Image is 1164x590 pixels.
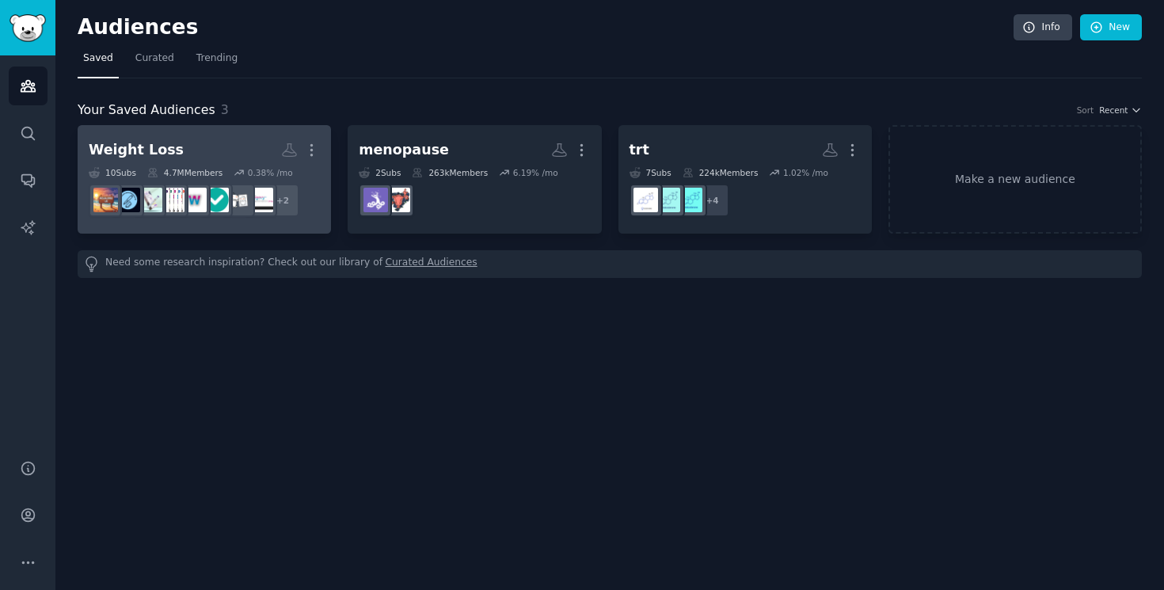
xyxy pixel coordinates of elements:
[359,140,449,160] div: menopause
[386,188,410,212] img: Perimenopause
[147,167,223,178] div: 4.7M Members
[412,167,488,178] div: 263k Members
[1080,14,1142,41] a: New
[266,184,299,217] div: + 2
[78,250,1142,278] div: Need some research inspiration? Check out our library of
[630,167,671,178] div: 7 Sub s
[348,125,601,234] a: menopause2Subs263kMembers6.19% /moPerimenopauseMenopause
[226,188,251,212] img: loseit
[116,188,140,212] img: mounjaromaintenanceuk
[363,188,388,212] img: Menopause
[196,51,238,66] span: Trending
[783,167,828,178] div: 1.02 % /mo
[1099,105,1142,116] button: Recent
[78,125,331,234] a: Weight Loss10Subs4.7MMembers0.38% /mo+2SemaglutideloseitOzempicForWeightLossWegovyWeightLossMounj...
[386,256,477,272] a: Curated Audiences
[249,188,273,212] img: Semaglutide
[630,140,649,160] div: trt
[618,125,872,234] a: trt7Subs224kMembers1.02% /mo+4UKTRTtrtukTestosterone
[89,167,136,178] div: 10 Sub s
[656,188,680,212] img: trtuk
[696,184,729,217] div: + 4
[1077,105,1094,116] div: Sort
[248,167,293,178] div: 0.38 % /mo
[182,188,207,212] img: WegovyWeightLoss
[138,188,162,212] img: UKMounjaro
[83,51,113,66] span: Saved
[683,167,759,178] div: 224k Members
[160,188,184,212] img: Mounjaro
[359,167,401,178] div: 2 Sub s
[1014,14,1072,41] a: Info
[221,102,229,117] span: 3
[89,140,184,160] div: Weight Loss
[678,188,702,212] img: UKTRT
[78,46,119,78] a: Saved
[93,188,118,212] img: mounjarouk
[10,14,46,42] img: GummySearch logo
[633,188,658,212] img: Testosterone
[130,46,180,78] a: Curated
[888,125,1142,234] a: Make a new audience
[513,167,558,178] div: 6.19 % /mo
[191,46,243,78] a: Trending
[204,188,229,212] img: OzempicForWeightLoss
[135,51,174,66] span: Curated
[78,101,215,120] span: Your Saved Audiences
[78,15,1014,40] h2: Audiences
[1099,105,1128,116] span: Recent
